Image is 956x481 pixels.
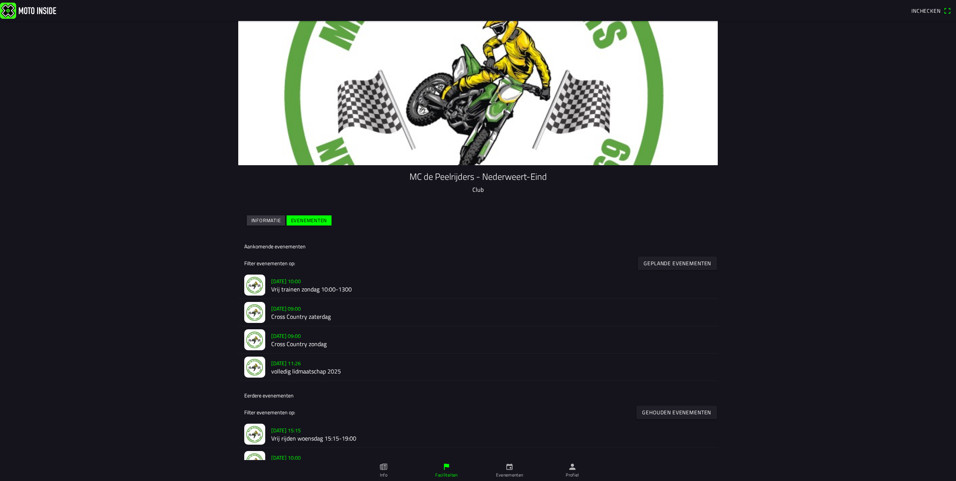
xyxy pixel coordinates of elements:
span: Inchecken [911,7,941,15]
p: Club [244,185,712,194]
ion-text: [DATE] 10:00 [271,454,301,462]
h2: Vrij trainen zondag 10:00-1300 [271,286,712,293]
ion-text: [DATE] 15:15 [271,427,301,435]
ion-label: Filter evenementen op: [244,408,295,416]
ion-button: Informatie [247,215,285,226]
img: aAdPnaJ0eM91CyR0W3EJwaucQemX36SUl3ujApoD.jpeg [244,357,265,378]
ion-icon: paper [379,463,388,471]
ion-text: [DATE] 09:00 [271,305,301,313]
h2: volledig lidmaatschap 2025 [271,368,712,375]
ion-label: Eerdere evenementen [244,391,294,399]
ion-text: Geplande evenementen [644,261,711,266]
img: 9BaJ6JzUtSskXF0wpA0g5sW6VKDwpHNSP56K10Zi.jpg [244,329,265,350]
img: stVzL4J7gUd08I7EG3sXf6SGFCRz5XnoXIF6XwDE.jpg [244,275,265,296]
ion-text: [DATE] 11:26 [271,360,301,367]
ion-text: Gehouden evenementen [642,410,711,415]
ion-label: Profiel [566,472,579,478]
h1: MC de Peelrijders - Nederweert-Eind [244,171,712,182]
ion-label: Info [380,472,387,478]
ion-label: Aankomende evenementen [244,242,306,250]
h2: Cross Country zondag [271,341,712,348]
img: lqrCADqK3pHNb93HlosRmYC89Ugo7OB3sMGUsrpS.jpg [244,451,265,472]
ion-button: Evenementen [287,215,332,226]
h2: Cross Country zaterdag [271,314,712,321]
h2: Vrij rijden woensdag 15:15-19:00 [271,435,712,442]
img: aAdPnaJ0eM91CyR0W3EJwaucQemX36SUl3ujApoD.jpeg [244,302,265,323]
img: 9nWAktC9H3x56e7poq8aoe8N5qNogsblFokeaBHH.jpg [244,424,265,445]
ion-icon: flag [442,463,451,471]
ion-label: Filter evenementen op: [244,259,295,267]
ion-label: Evenementen [496,472,523,478]
ion-icon: person [568,463,577,471]
ion-icon: calendar [505,463,514,471]
ion-text: [DATE] 10:00 [271,278,301,285]
ion-label: Faciliteiten [435,472,457,478]
a: Incheckenqr scanner [908,4,955,17]
ion-text: [DATE] 09:00 [271,332,301,340]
